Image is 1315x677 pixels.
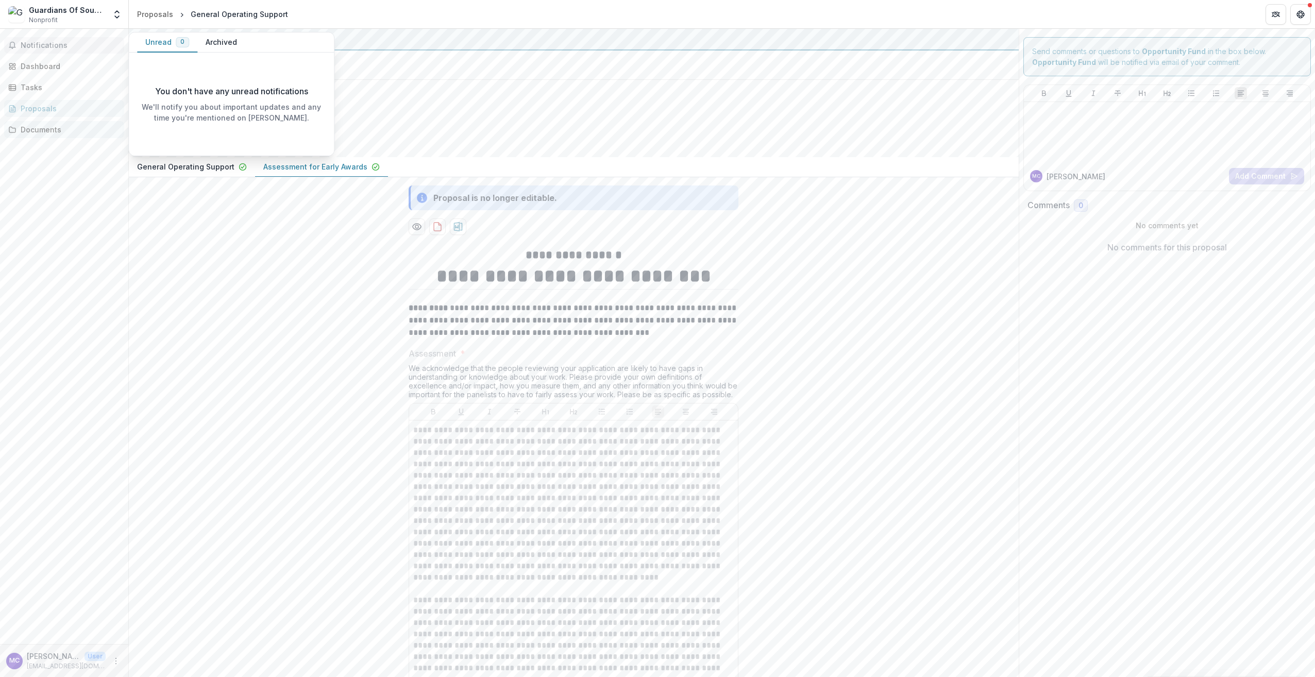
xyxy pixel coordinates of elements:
button: Add Comment [1229,168,1304,184]
button: Align Left [1235,87,1247,99]
div: Dashboard [21,61,116,72]
div: Tasks [21,82,116,93]
div: Michael Chapman [1032,174,1040,179]
button: Heading 2 [1161,87,1173,99]
p: We'll notify you about important updates and any time you're mentioned on [PERSON_NAME]. [137,101,326,123]
button: Bold [427,405,440,418]
button: Unread [137,32,197,53]
strong: Opportunity Fund [1032,58,1096,66]
button: download-proposal [450,218,466,235]
button: More [110,655,122,667]
p: User [85,652,106,661]
h2: General Operating Support [137,88,994,100]
div: Michael Chapman [9,657,20,664]
a: Proposals [133,7,177,22]
span: 0 [180,38,184,45]
button: Open entity switcher [110,4,124,25]
button: Italicize [1087,87,1100,99]
button: Get Help [1290,4,1311,25]
span: Nonprofit [29,15,58,25]
a: Proposals [4,100,124,117]
button: Underline [1063,87,1075,99]
div: Documents [21,124,116,135]
p: [EMAIL_ADDRESS][DOMAIN_NAME] [27,662,106,671]
nav: breadcrumb [133,7,292,22]
strong: Opportunity Fund [1142,47,1206,56]
div: Proposal is no longer editable. [433,192,557,204]
p: Assessment for Early Awards [263,161,367,172]
button: Align Center [1259,87,1272,99]
p: No comments yet [1027,220,1307,231]
span: Notifications [21,41,120,50]
button: Align Left [652,405,664,418]
a: Dashboard [4,58,124,75]
div: General Operating Support [191,9,288,20]
button: Underline [455,405,467,418]
div: Guardians Of Sound & The Hip Hop Orchestra [29,5,106,15]
button: Notifications [4,37,124,54]
div: Proposals [21,103,116,114]
div: We acknowledge that the people reviewing your application are likely to have gaps in understandin... [409,364,738,403]
button: Heading 2 [567,405,580,418]
button: Strike [1111,87,1124,99]
button: Ordered List [623,405,636,418]
button: Ordered List [1210,87,1222,99]
button: download-proposal [429,218,446,235]
button: Strike [511,405,524,418]
span: 0 [1078,201,1083,210]
button: Bullet List [596,405,608,418]
div: Send comments or questions to in the box below. will be notified via email of your comment. [1023,37,1311,76]
a: Documents [4,121,124,138]
a: Tasks [4,79,124,96]
p: Assessment [409,347,456,360]
div: Opportunity Fund [137,33,1010,45]
p: [PERSON_NAME] [27,651,80,662]
button: Heading 1 [1136,87,1149,99]
p: [PERSON_NAME] [1047,171,1105,182]
button: Align Center [680,405,692,418]
p: General Operating Support [137,161,234,172]
h2: Comments [1027,200,1070,210]
button: Bold [1038,87,1050,99]
button: Partners [1266,4,1286,25]
p: No comments for this proposal [1107,241,1227,253]
button: Archived [197,32,245,53]
img: Guardians Of Sound & The Hip Hop Orchestra [8,6,25,23]
button: Align Right [708,405,720,418]
button: Preview a42e2ef9-8252-455a-87cb-48cd12a95c2d-1.pdf [409,218,425,235]
button: Heading 1 [540,405,552,418]
p: You don't have any unread notifications [155,85,308,97]
button: Align Right [1284,87,1296,99]
button: Italicize [483,405,496,418]
button: Bullet List [1185,87,1198,99]
div: Proposals [137,9,173,20]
